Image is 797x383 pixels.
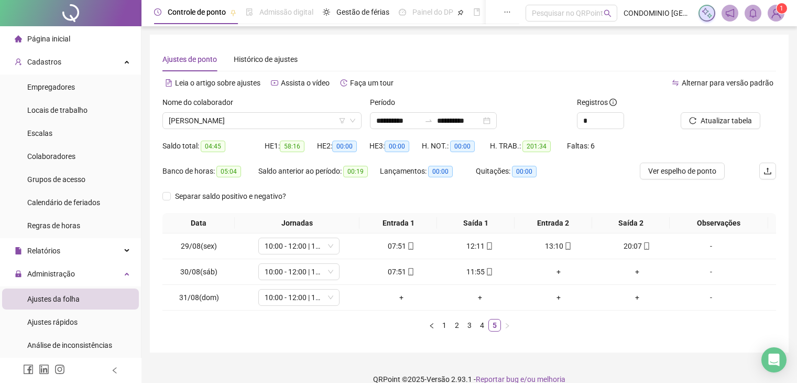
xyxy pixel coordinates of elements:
[323,8,330,16] span: sun
[27,295,80,303] span: Ajustes da folha
[406,268,414,275] span: mobile
[216,166,241,177] span: 05:04
[201,141,225,152] span: 04:45
[169,113,355,129] span: UILSON SILVA MIRANDA DOS SANTOS
[425,319,438,332] li: Página anterior
[768,5,784,21] img: 89505
[370,97,402,108] label: Período
[27,247,60,255] span: Relatórios
[463,319,476,332] li: 3
[15,247,22,254] span: file
[350,79,394,87] span: Faça um tour
[680,292,742,303] div: -
[175,79,260,87] span: Leia o artigo sobre ajustes
[27,129,52,137] span: Escalas
[592,213,670,233] th: Saída 2
[23,364,34,375] span: facebook
[15,35,22,42] span: home
[523,292,594,303] div: +
[680,266,742,278] div: -
[246,8,253,16] span: file-done
[27,221,80,230] span: Regras de horas
[602,266,672,278] div: +
[162,213,235,233] th: Data
[343,166,368,177] span: 00:19
[428,166,453,177] span: 00:00
[27,341,112,349] span: Análise de inconsistências
[168,8,226,16] span: Controle de ponto
[317,140,369,152] div: HE 2:
[648,165,716,177] span: Ver espelho de ponto
[680,240,742,252] div: -
[366,266,436,278] div: 07:51
[271,79,278,87] span: youtube
[485,268,493,275] span: mobile
[27,58,61,66] span: Cadastros
[385,141,409,152] span: 00:00
[604,9,612,17] span: search
[725,8,735,18] span: notification
[609,99,617,106] span: info-circle
[406,242,414,250] span: mobile
[501,319,514,332] button: right
[162,140,265,152] div: Saldo total:
[425,319,438,332] button: left
[412,8,453,16] span: Painel do DP
[54,364,65,375] span: instagram
[674,217,764,229] span: Observações
[429,323,435,329] span: left
[165,79,172,87] span: file-text
[336,8,389,16] span: Gestão de férias
[265,140,317,152] div: HE 1:
[424,116,433,125] span: to
[672,79,679,87] span: swap
[340,79,347,87] span: history
[489,320,500,331] a: 5
[523,240,594,252] div: 13:10
[327,294,334,301] span: down
[181,242,217,250] span: 29/08(sex)
[763,167,772,175] span: upload
[399,8,406,16] span: dashboard
[451,320,463,331] a: 2
[339,118,345,124] span: filter
[366,292,436,303] div: +
[27,198,100,207] span: Calendário de feriados
[624,7,692,19] span: CONDOMINIO [GEOGRAPHIC_DATA]
[27,270,75,278] span: Administração
[27,152,75,161] span: Colaboradores
[332,141,357,152] span: 00:00
[180,268,217,276] span: 30/08(sáb)
[439,320,450,331] a: 1
[179,293,219,302] span: 31/08(dom)
[504,8,511,16] span: ellipsis
[265,238,333,254] span: 10:00 - 12:00 | 13:00 - 18:00
[490,140,566,152] div: H. TRAB.:
[235,213,359,233] th: Jornadas
[27,35,70,43] span: Página inicial
[327,243,334,249] span: down
[369,140,422,152] div: HE 3:
[234,54,298,65] div: Histórico de ajustes
[485,242,493,250] span: mobile
[522,141,551,152] span: 201:34
[445,292,515,303] div: +
[380,165,476,177] div: Lançamentos:
[230,9,236,16] span: pushpin
[450,141,475,152] span: 00:00
[701,7,713,19] img: sparkle-icon.fc2bf0ac1784a2077858766a79e2daf3.svg
[265,290,333,305] span: 10:00 - 12:00 | 13:00 - 18:00
[162,54,217,65] div: Ajustes de ponto
[701,115,752,126] span: Atualizar tabela
[422,140,490,152] div: H. NOT.:
[504,323,510,329] span: right
[780,5,783,12] span: 1
[281,79,330,87] span: Assista o vídeo
[366,240,436,252] div: 07:51
[473,8,481,16] span: book
[171,190,290,202] span: Separar saldo positivo e negativo?
[154,8,161,16] span: clock-circle
[327,269,334,275] span: down
[280,141,304,152] span: 58:16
